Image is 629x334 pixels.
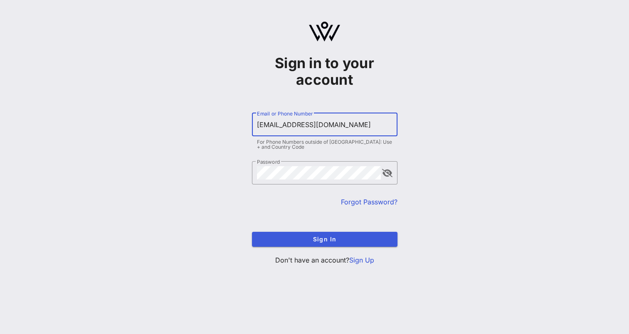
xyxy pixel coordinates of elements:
p: Don't have an account? [252,255,397,265]
div: For Phone Numbers outside of [GEOGRAPHIC_DATA]: Use + and Country Code [257,140,392,150]
input: Email or Phone Number [257,118,392,131]
a: Forgot Password? [341,198,397,206]
label: Email or Phone Number [257,111,313,117]
span: Sign In [259,236,391,243]
img: logo.svg [309,22,340,42]
button: append icon [382,169,392,177]
button: Sign In [252,232,397,247]
a: Sign Up [349,256,374,264]
h1: Sign in to your account [252,55,397,88]
label: Password [257,159,280,165]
